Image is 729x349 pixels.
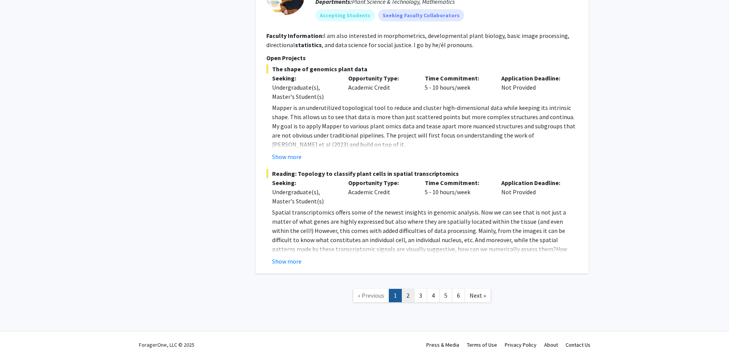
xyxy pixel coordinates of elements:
p: Time Commitment: [425,74,490,83]
a: 5 [439,289,452,302]
div: 5 - 10 hours/week [419,74,496,101]
button: Show more [272,152,302,161]
p: Mapper is an underutilized topological tool to reduce and cluster high-dimensional data while kee... [272,103,578,149]
iframe: Chat [6,315,33,343]
div: Academic Credit [342,74,419,101]
a: 2 [401,289,414,302]
div: Undergraduate(s), Master's Student(s) [272,83,337,101]
nav: Page navigation [256,281,589,312]
a: Contact Us [566,341,590,348]
span: The shape of genomics plant data [266,64,578,74]
em: How patterny is a pattern? [272,245,567,262]
p: Application Deadline: [501,74,566,83]
button: Show more [272,257,302,266]
p: Spatial transcriptomics offers some of the newest insights in genomic analysis. Now we can see th... [272,208,578,263]
a: Privacy Policy [505,341,537,348]
p: Application Deadline: [501,178,566,187]
div: Academic Credit [342,178,419,206]
b: statistics [295,41,322,49]
div: Not Provided [496,178,572,206]
a: 6 [452,289,465,302]
a: About [544,341,558,348]
p: Opportunity Type: [348,74,413,83]
span: Next » [470,292,486,299]
a: Press & Media [426,341,459,348]
a: Previous Page [353,289,389,302]
span: Reading: Topology to classify plant cells in spatial transcriptomics [266,169,578,178]
p: Opportunity Type: [348,178,413,187]
p: Time Commitment: [425,178,490,187]
p: Open Projects [266,53,578,62]
a: 1 [389,289,402,302]
b: Faculty Information: [266,32,324,39]
a: Next [465,289,491,302]
a: 4 [427,289,440,302]
mat-chip: Accepting Students [315,9,375,21]
fg-read-more: I am also interested in morphometrics, developmental plant biology, basic image processing, direc... [266,32,569,49]
p: Seeking: [272,74,337,83]
div: Undergraduate(s), Master's Student(s) [272,187,337,206]
a: 3 [414,289,427,302]
div: Not Provided [496,74,572,101]
a: Terms of Use [467,341,497,348]
div: 5 - 10 hours/week [419,178,496,206]
span: « Previous [358,292,384,299]
mat-chip: Seeking Faculty Collaborators [378,9,464,21]
p: Seeking: [272,178,337,187]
